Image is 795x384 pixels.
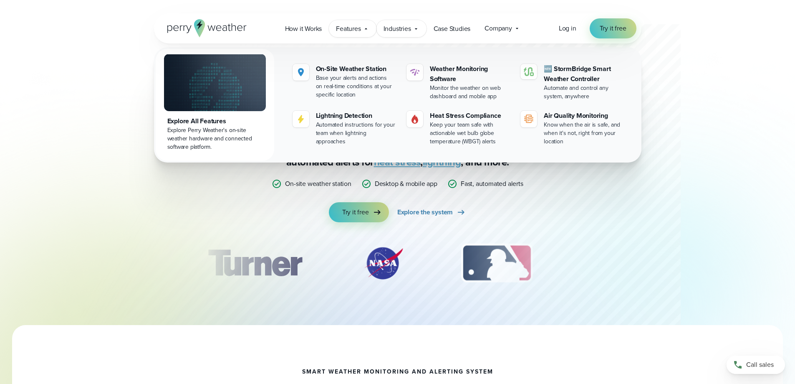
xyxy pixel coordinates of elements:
img: stormbridge-icon-V6.svg [524,67,534,76]
p: Fast, automated alerts [461,179,523,189]
a: Call sales [727,356,785,374]
div: 🆕 StormBridge Smart Weather Controller [544,64,624,84]
div: 2 of 12 [354,242,413,284]
a: Explore All Features Explore Perry Weather's on-site weather hardware and connected software plat... [156,49,274,161]
img: software-icon.svg [410,67,420,77]
div: Know when the air is safe, and when it's not, right from your location [544,121,624,146]
img: PGA.svg [581,242,648,284]
a: How it Works [278,20,329,37]
div: Base your alerts and actions on real-time conditions at your specific location [316,74,396,99]
a: Air Quality Monitoring Know when the air is safe, and when it's not, right from your location [517,107,628,149]
div: Keep your team safe with actionable wet bulb globe temperature (WBGT) alerts [430,121,510,146]
span: Case Studies [434,24,471,34]
div: slideshow [196,242,600,288]
img: Gas.svg [410,114,420,124]
a: Case Studies [427,20,478,37]
img: MLB.svg [453,242,541,284]
div: 3 of 12 [453,242,541,284]
div: Explore All Features [167,116,262,126]
p: Stop relying on weather apps you can’t trust — [PERSON_NAME] Weather gives you certainty with rel... [231,129,565,169]
a: Heat Stress Compliance Keep your team safe with actionable wet bulb globe temperature (WBGT) alerts [403,107,514,149]
img: aqi-icon.svg [524,114,534,124]
div: 1 of 12 [195,242,314,284]
div: Monitor the weather on web dashboard and mobile app [430,84,510,101]
a: Try it free [590,18,636,38]
img: Location.svg [296,67,306,77]
span: Call sales [746,360,774,370]
span: How it Works [285,24,322,34]
a: Lightning Detection Automated instructions for your team when lightning approaches [289,107,400,149]
h1: smart weather monitoring and alerting system [302,369,493,375]
a: Explore the system [397,202,466,222]
span: Try it free [342,207,369,217]
a: Try it free [329,202,389,222]
img: Turner-Construction_1.svg [195,242,314,284]
span: Try it free [600,23,626,33]
a: 🆕 StormBridge Smart Weather Controller Automate and control any system, anywhere [517,61,628,104]
p: Desktop & mobile app [375,179,437,189]
a: Weather Monitoring Software Monitor the weather on web dashboard and mobile app [403,61,514,104]
div: Explore Perry Weather's on-site weather hardware and connected software platform. [167,126,262,151]
a: Log in [559,23,576,33]
div: Automated instructions for your team when lightning approaches [316,121,396,146]
div: On-Site Weather Station [316,64,396,74]
span: Features [336,24,361,34]
div: 4 of 12 [581,242,648,284]
div: Heat Stress Compliance [430,111,510,121]
div: Lightning Detection [316,111,396,121]
div: Weather Monitoring Software [430,64,510,84]
a: On-Site Weather Station Base your alerts and actions on real-time conditions at your specific loc... [289,61,400,102]
span: Industries [384,24,411,34]
span: Explore the system [397,207,453,217]
img: NASA.svg [354,242,413,284]
div: Air Quality Monitoring [544,111,624,121]
img: lightning-icon.svg [296,114,306,124]
div: Automate and control any system, anywhere [544,84,624,101]
span: Company [485,23,512,33]
p: On-site weather station [285,179,351,189]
